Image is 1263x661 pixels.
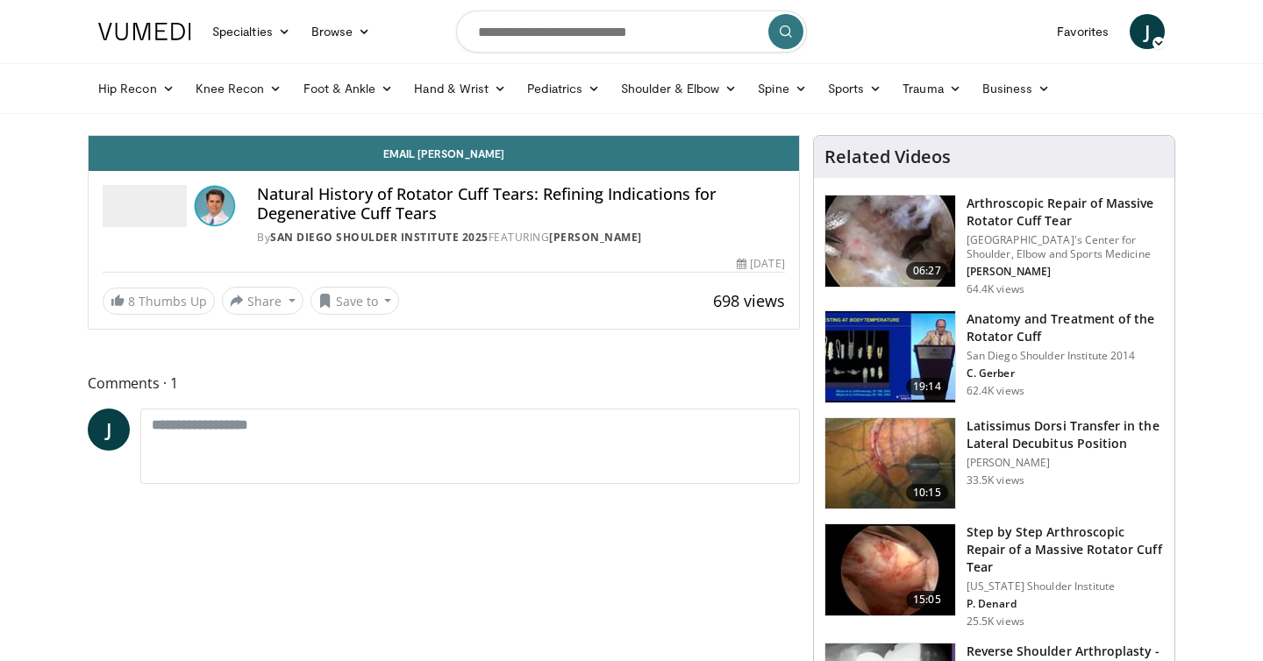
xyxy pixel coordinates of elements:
[967,417,1164,452] h3: Latissimus Dorsi Transfer in the Lateral Decubitus Position
[549,230,642,245] a: [PERSON_NAME]
[293,71,404,106] a: Foot & Ankle
[825,311,955,402] img: 58008271-3059-4eea-87a5-8726eb53a503.150x105_q85_crop-smart_upscale.jpg
[222,287,303,315] button: Share
[517,71,610,106] a: Pediatrics
[403,71,517,106] a: Hand & Wrist
[257,185,785,223] h4: Natural History of Rotator Cuff Tears: Refining Indications for Degenerative Cuff Tears
[906,591,948,608] span: 15:05
[967,579,1164,593] p: [US_STATE] Shoulder Institute
[88,372,800,394] span: Comments 1
[1046,14,1119,49] a: Favorites
[824,195,1164,296] a: 06:27 Arthroscopic Repair of Massive Rotator Cuff Tear [GEOGRAPHIC_DATA]'s Center for Shoulder, E...
[967,195,1164,230] h3: Arthroscopic Repair of Massive Rotator Cuff Tear
[824,146,951,167] h4: Related Videos
[967,282,1024,296] p: 64.4K views
[301,14,382,49] a: Browse
[257,230,785,245] div: By FEATURING
[128,293,135,309] span: 8
[967,384,1024,398] p: 62.4K views
[202,14,301,49] a: Specialties
[967,366,1164,380] p: C. Gerber
[270,230,489,245] a: San Diego Shoulder Institute 2025
[824,417,1164,510] a: 10:15 Latissimus Dorsi Transfer in the Lateral Decubitus Position [PERSON_NAME] 33.5K views
[98,23,191,40] img: VuMedi Logo
[972,71,1061,106] a: Business
[310,287,400,315] button: Save to
[967,233,1164,261] p: [GEOGRAPHIC_DATA]'s Center for Shoulder, Elbow and Sports Medicine
[824,523,1164,629] a: 15:05 Step by Step Arthroscopic Repair of a Massive Rotator Cuff Tear [US_STATE] Shoulder Institu...
[967,456,1164,470] p: [PERSON_NAME]
[713,290,785,311] span: 698 views
[185,71,293,106] a: Knee Recon
[892,71,972,106] a: Trauma
[88,71,185,106] a: Hip Recon
[747,71,817,106] a: Spine
[610,71,747,106] a: Shoulder & Elbow
[88,409,130,451] a: J
[967,349,1164,363] p: San Diego Shoulder Institute 2014
[967,473,1024,487] p: 33.5K views
[906,378,948,395] span: 19:14
[967,615,1024,629] p: 25.5K views
[825,524,955,615] img: 7cd5bdb9-3b5e-40f2-a8f4-702d57719c06.150x105_q85_crop-smart_upscale.jpg
[456,11,807,53] input: Search topics, interventions
[967,597,1164,611] p: P. Denard
[825,418,955,509] img: 38501_0000_3.png.150x105_q85_crop-smart_upscale.jpg
[967,310,1164,345] h3: Anatomy and Treatment of the Rotator Cuff
[967,265,1164,279] p: [PERSON_NAME]
[89,136,799,171] a: Email [PERSON_NAME]
[906,484,948,501] span: 10:15
[967,523,1164,576] h3: Step by Step Arthroscopic Repair of a Massive Rotator Cuff Tear
[817,71,893,106] a: Sports
[1130,14,1165,49] a: J
[194,185,236,227] img: Avatar
[103,185,187,227] img: San Diego Shoulder Institute 2025
[103,288,215,315] a: 8 Thumbs Up
[825,195,955,287] img: 281021_0002_1.png.150x105_q85_crop-smart_upscale.jpg
[906,262,948,280] span: 06:27
[737,256,784,272] div: [DATE]
[824,310,1164,403] a: 19:14 Anatomy and Treatment of the Rotator Cuff San Diego Shoulder Institute 2014 C. Gerber 62.4K...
